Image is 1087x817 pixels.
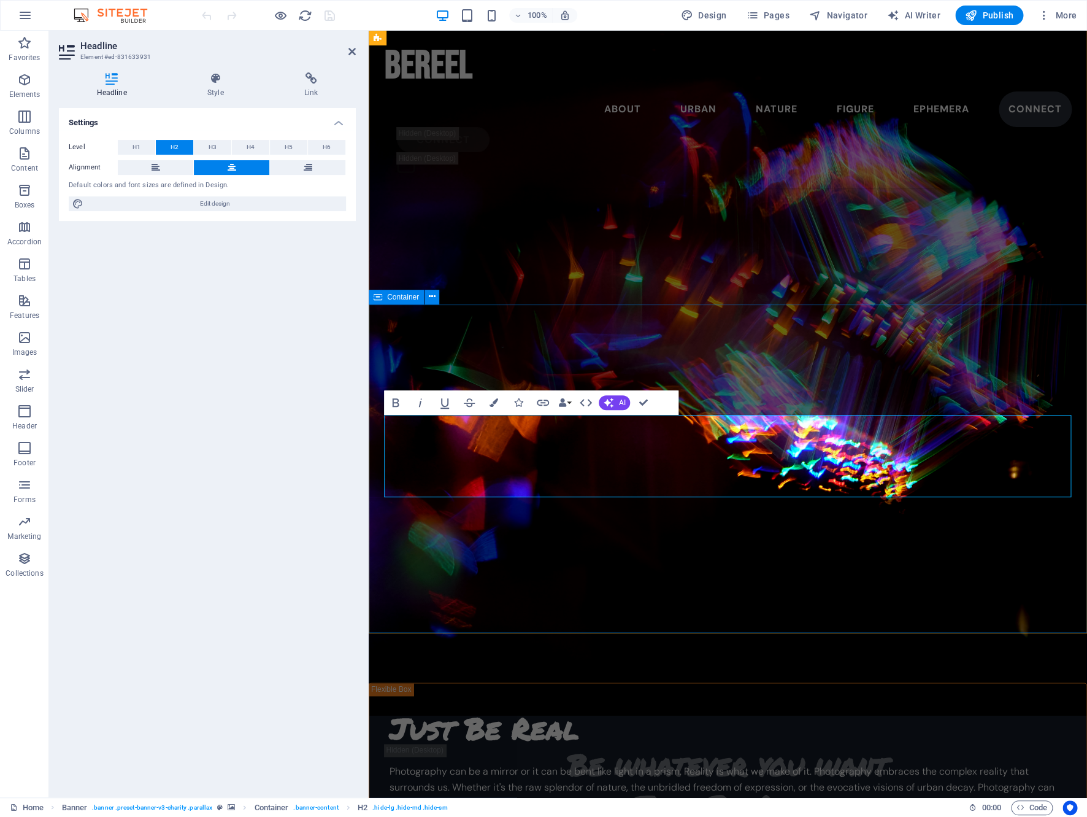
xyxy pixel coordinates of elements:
p: Marketing [7,532,41,541]
h4: Headline [59,72,169,98]
p: Images [12,347,37,357]
div: Design (Ctrl+Alt+Y) [676,6,732,25]
p: Forms [13,495,36,505]
button: Usercentrics [1062,800,1077,815]
p: Columns [9,126,40,136]
button: AI [599,395,630,410]
p: Boxes [15,200,35,210]
p: Favorites [9,53,40,63]
button: HTML [574,390,597,415]
button: Edit design [69,196,346,211]
span: Navigator [809,9,867,21]
button: Design [676,6,732,25]
p: Footer [13,458,36,468]
span: Design [681,9,727,21]
button: Publish [955,6,1023,25]
span: : [990,803,992,812]
p: Slider [15,384,34,394]
button: Icons [507,390,530,415]
h4: Link [266,72,356,98]
h4: Settings [59,108,356,130]
span: . banner-content [293,800,338,815]
button: H3 [194,140,231,155]
button: H1 [118,140,155,155]
span: AI Writer [887,9,940,21]
p: Content [11,163,38,173]
span: AI [618,399,625,406]
button: AI Writer [882,6,945,25]
button: Data Bindings [556,390,573,415]
h2: Headline [80,41,356,52]
h6: Session time [969,800,1001,815]
span: Click to select. Double-click to edit [62,800,88,815]
button: Strikethrough [458,390,481,415]
span: 00 00 [981,800,1001,815]
span: H5 [285,140,293,155]
button: H5 [270,140,307,155]
label: Alignment [69,160,118,175]
button: H2 [156,140,193,155]
span: H4 [247,140,255,155]
span: H6 [323,140,331,155]
span: Edit design [87,196,342,211]
img: Editor Logo [71,8,163,23]
button: Underline (⌘U) [433,390,456,415]
p: Features [10,311,39,320]
button: Confirm (⌘+⏎) [631,390,655,415]
span: Container [387,293,419,301]
button: Link [531,390,555,415]
span: More [1038,9,1077,21]
nav: breadcrumb [62,800,448,815]
span: Code [1016,800,1047,815]
p: Header [12,421,37,431]
span: Click to select. Double-click to edit [254,800,288,815]
button: reload [298,8,312,23]
button: 100% [509,8,553,23]
button: Code [1011,800,1053,815]
span: H3 [209,140,217,155]
h3: Element #ed-831633931 [80,52,331,63]
button: More [1033,6,1081,25]
span: Publish [965,9,1013,21]
label: Level [69,140,118,155]
i: On resize automatically adjust zoom level to fit chosen device. [559,10,570,21]
button: Bold (⌘B) [384,390,407,415]
button: Italic (⌘I) [409,390,432,415]
p: Elements [9,90,40,99]
span: . banner .preset-banner-v3-charity .parallax [92,800,212,815]
button: Click here to leave preview mode and continue editing [273,8,288,23]
span: Click to select. Double-click to edit [358,800,367,815]
p: Tables [13,274,36,284]
p: Accordion [7,237,42,247]
button: Navigator [804,6,872,25]
a: Click to cancel selection. Double-click to open Pages [10,800,44,815]
i: This element contains a background [228,804,235,811]
button: H6 [308,140,345,155]
button: Colors [482,390,505,415]
p: Collections [6,568,43,578]
span: Pages [746,9,789,21]
button: H4 [232,140,269,155]
span: H1 [133,140,140,155]
i: This element is a customizable preset [217,804,223,811]
h4: Style [169,72,266,98]
i: Reload page [298,9,312,23]
div: Default colors and font sizes are defined in Design. [69,180,346,191]
span: . hide-lg .hide-md .hide-sm [372,800,447,815]
h6: 100% [528,8,547,23]
span: H2 [171,140,179,155]
button: Pages [741,6,794,25]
